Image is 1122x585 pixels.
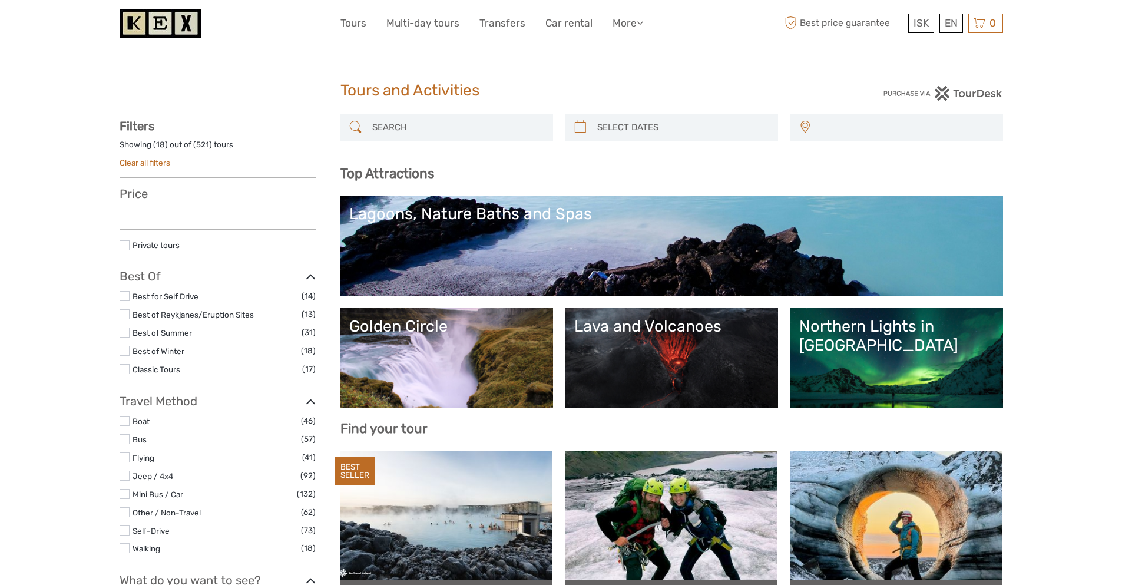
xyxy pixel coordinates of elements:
[386,15,459,32] a: Multi-day tours
[133,508,201,517] a: Other / Non-Travel
[301,541,316,555] span: (18)
[613,15,643,32] a: More
[297,487,316,501] span: (132)
[574,317,769,399] a: Lava and Volcanoes
[349,317,544,336] div: Golden Circle
[120,158,170,167] a: Clear all filters
[335,457,375,486] div: BEST SELLER
[302,289,316,303] span: (14)
[593,117,772,138] input: SELECT DATES
[196,139,209,150] label: 521
[133,417,150,426] a: Boat
[133,328,192,338] a: Best of Summer
[120,394,316,408] h3: Travel Method
[133,365,180,374] a: Classic Tours
[302,326,316,339] span: (31)
[120,9,201,38] img: 1261-44dab5bb-39f8-40da-b0c2-4d9fce00897c_logo_small.jpg
[340,421,428,437] b: Find your tour
[133,310,254,319] a: Best of Reykjanes/Eruption Sites
[574,317,769,336] div: Lava and Volcanoes
[340,15,366,32] a: Tours
[302,451,316,464] span: (41)
[302,308,316,321] span: (13)
[301,524,316,537] span: (73)
[340,81,782,100] h1: Tours and Activities
[479,15,525,32] a: Transfers
[368,117,547,138] input: SEARCH
[301,432,316,446] span: (57)
[883,86,1002,101] img: PurchaseViaTourDesk.png
[301,414,316,428] span: (46)
[133,292,198,301] a: Best for Self Drive
[133,346,184,356] a: Best of Winter
[799,317,994,399] a: Northern Lights in [GEOGRAPHIC_DATA]
[782,14,905,33] span: Best price guarantee
[939,14,963,33] div: EN
[133,526,170,536] a: Self-Drive
[301,344,316,358] span: (18)
[349,317,544,399] a: Golden Circle
[120,119,154,133] strong: Filters
[349,204,994,223] div: Lagoons, Nature Baths and Spas
[133,453,154,462] a: Flying
[301,505,316,519] span: (62)
[133,490,183,499] a: Mini Bus / Car
[799,317,994,355] div: Northern Lights in [GEOGRAPHIC_DATA]
[988,17,998,29] span: 0
[133,435,147,444] a: Bus
[133,471,173,481] a: Jeep / 4x4
[156,139,165,150] label: 18
[300,469,316,482] span: (92)
[133,544,160,553] a: Walking
[545,15,593,32] a: Car rental
[340,166,434,181] b: Top Attractions
[133,240,180,250] a: Private tours
[302,362,316,376] span: (17)
[120,187,316,201] h3: Price
[120,139,316,157] div: Showing ( ) out of ( ) tours
[349,204,994,287] a: Lagoons, Nature Baths and Spas
[120,269,316,283] h3: Best Of
[914,17,929,29] span: ISK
